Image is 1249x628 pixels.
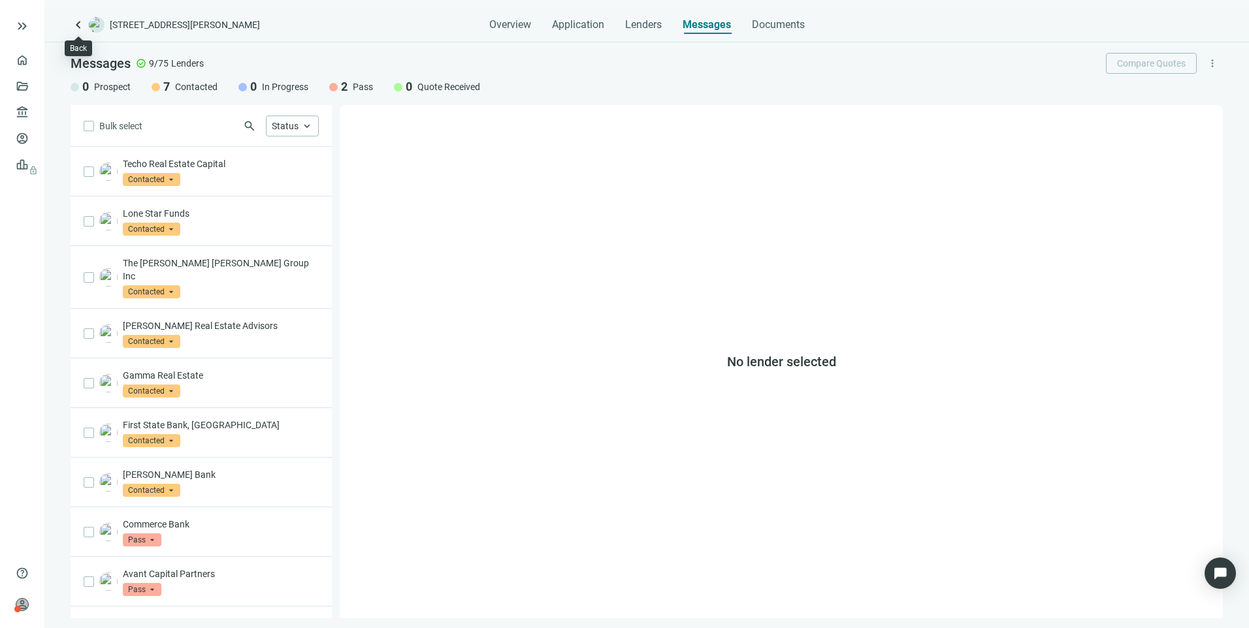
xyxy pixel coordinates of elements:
span: Overview [489,18,531,31]
img: deal-logo [89,17,105,33]
p: Avant Capital Partners [123,567,319,580]
span: Lenders [625,18,662,31]
span: In Progress [262,80,308,93]
span: Contacted [123,173,180,186]
p: Techo Real Estate Capital [123,157,319,170]
span: person [16,598,29,611]
span: Contacted [123,484,180,497]
span: Contacted [123,223,180,236]
span: Contacted [123,434,180,447]
span: Documents [752,18,805,31]
span: more_vert [1207,57,1218,69]
img: b4978e52-2c44-4213-9a2a-25e497a354ab [99,163,118,181]
span: 7 [163,79,170,95]
span: Prospect [94,80,131,93]
span: 0 [82,79,89,95]
span: Status [272,121,299,131]
span: Bulk select [99,119,142,133]
p: Lone Star Funds [123,207,319,220]
span: Contacted [123,285,180,298]
img: 65209a68-2b5f-4bee-a945-68ddba189207.png [99,523,118,541]
img: 3cca2028-de20-48b0-9a8c-476da54b7dac [99,324,118,343]
img: 6e41bef5-a3d3-424c-8a33-4c7927f6dd7d [99,212,118,230]
span: check_circle [136,58,146,69]
p: [PERSON_NAME] Real Estate Advisors [123,319,319,332]
span: keyboard_arrow_up [301,120,313,132]
span: 0 [250,79,257,95]
p: Commerce Bank [123,518,319,531]
p: First State Bank, [GEOGRAPHIC_DATA] [123,418,319,432]
img: 0b42e3da-6d55-4b63-aa76-374a564fa912 [99,424,118,442]
p: Gamma Real Estate [123,369,319,382]
span: search [243,119,256,133]
p: [PERSON_NAME] Bank [123,468,319,481]
span: Pass [123,533,161,546]
div: Open Intercom Messenger [1205,557,1236,589]
span: Lenders [171,57,204,70]
span: 9/75 [149,57,169,70]
span: help [16,567,29,580]
span: [STREET_ADDRESS][PERSON_NAME] [110,18,260,31]
button: Compare Quotes [1106,53,1197,74]
span: Contacted [123,385,180,398]
p: The [PERSON_NAME] [PERSON_NAME] Group Inc [123,257,319,283]
span: Contacted [175,80,218,93]
span: Pass [123,583,161,596]
button: more_vert [1202,53,1223,74]
img: a48d5c4c-a94f-40ff-b205-8c349ce9c820.png [99,473,118,492]
span: 2 [341,79,348,95]
img: 6fdae9d3-f4b4-45a4-a413-19759d81d0b5 [99,573,118,591]
span: Application [552,18,604,31]
span: 0 [406,79,412,95]
span: Messages [71,55,131,71]
div: Back [70,43,87,54]
span: Messages [683,18,731,31]
span: Pass [353,80,373,93]
button: keyboard_double_arrow_right [14,18,30,34]
span: Quote Received [417,80,480,93]
span: Contacted [123,335,180,348]
img: 13d8ab94-dec2-4de6-b43b-e5f6e1c55f41 [99,374,118,392]
a: keyboard_arrow_left [71,17,86,33]
img: 87d8e044-2420-4df6-99ef-2ff905198d48.png [99,268,118,287]
div: No lender selected [340,105,1223,618]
